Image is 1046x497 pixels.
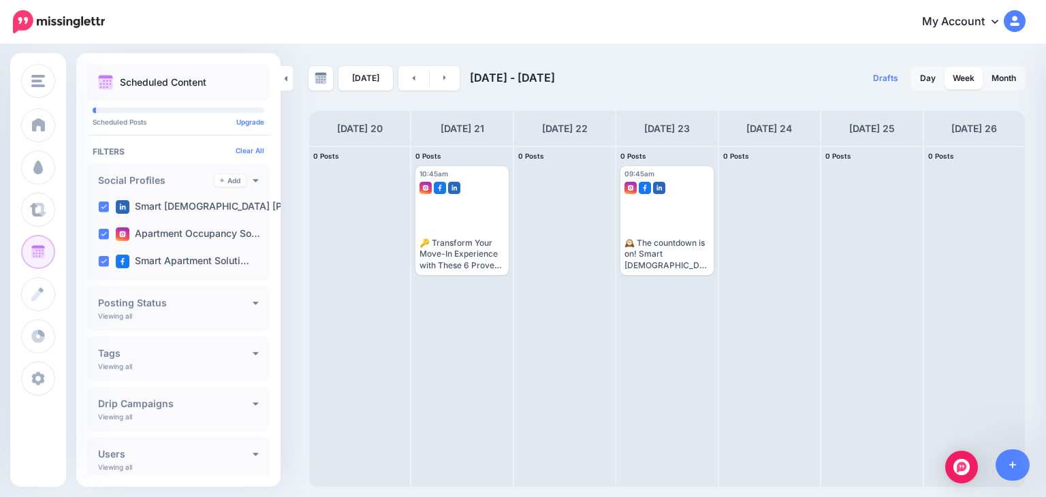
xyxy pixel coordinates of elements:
[98,349,253,358] h4: Tags
[912,67,944,89] a: Day
[434,182,446,194] img: facebook-square.png
[116,255,249,268] label: Smart Apartment Soluti…
[945,451,978,483] div: Open Intercom Messenger
[215,174,246,187] a: Add
[31,75,45,87] img: menu.png
[236,146,264,155] a: Clear All
[98,176,215,185] h4: Social Profiles
[116,200,129,214] img: linkedin-square.png
[849,121,895,137] h4: [DATE] 25
[951,121,997,137] h4: [DATE] 26
[116,255,129,268] img: facebook-square.png
[983,67,1024,89] a: Month
[419,170,448,178] span: 10:45am
[518,152,544,160] span: 0 Posts
[116,227,129,241] img: instagram-square.png
[338,66,393,91] a: [DATE]
[313,152,339,160] span: 0 Posts
[624,182,637,194] img: instagram-square.png
[908,5,1026,39] a: My Account
[98,362,132,370] p: Viewing all
[93,118,264,125] p: Scheduled Posts
[98,399,253,408] h4: Drip Campaigns
[315,72,327,84] img: calendar-grey-darker.png
[542,121,588,137] h4: [DATE] 22
[746,121,792,137] h4: [DATE] 24
[98,413,132,421] p: Viewing all
[448,182,460,194] img: linkedin-square.png
[620,152,646,160] span: 0 Posts
[116,200,360,214] label: Smart [DEMOGRAPHIC_DATA] [PERSON_NAME]…
[116,227,260,241] label: Apartment Occupancy So…
[98,298,253,308] h4: Posting Status
[337,121,383,137] h4: [DATE] 20
[865,66,906,91] a: Drafts
[825,152,851,160] span: 0 Posts
[639,182,651,194] img: facebook-square.png
[419,238,504,271] div: 🔑 Transform Your Move-In Experience with These 6 Proven Strategies! 🏢 ✅ Create a comprehensive ch...
[624,238,709,271] div: 🕰️ The countdown is on! Smart [DEMOGRAPHIC_DATA] [PERSON_NAME]'s PMAWM CALP certification course ...
[13,10,105,33] img: Missinglettr
[98,449,253,459] h4: Users
[120,78,206,87] p: Scheduled Content
[419,182,432,194] img: instagram-square.png
[644,121,690,137] h4: [DATE] 23
[98,463,132,471] p: Viewing all
[928,152,954,160] span: 0 Posts
[415,152,441,160] span: 0 Posts
[93,146,264,157] h4: Filters
[723,152,749,160] span: 0 Posts
[236,118,264,126] a: Upgrade
[873,74,898,82] span: Drafts
[441,121,484,137] h4: [DATE] 21
[624,170,654,178] span: 09:45am
[653,182,665,194] img: linkedin-square.png
[98,312,132,320] p: Viewing all
[470,71,555,84] span: [DATE] - [DATE]
[945,67,983,89] a: Week
[98,75,113,90] img: calendar.png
